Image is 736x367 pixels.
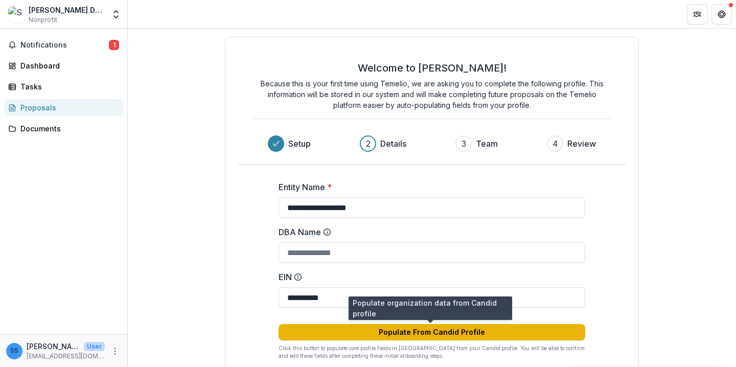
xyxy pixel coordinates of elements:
label: Entity Name [279,181,579,193]
label: DBA Name [279,226,579,238]
img: Shana Simmons Dance [8,6,25,22]
div: 2 [366,137,371,150]
span: Nonprofit [29,15,57,25]
h3: Team [476,137,498,150]
div: 4 [553,137,558,150]
p: [EMAIL_ADDRESS][DOMAIN_NAME] [27,352,105,361]
span: Notifications [20,41,109,50]
h3: Details [380,137,406,150]
a: Documents [4,120,123,137]
h3: Review [567,137,596,150]
a: Proposals [4,99,123,116]
button: Open entity switcher [109,4,123,25]
p: [PERSON_NAME] [27,341,80,352]
button: Get Help [711,4,732,25]
div: Documents [20,123,115,134]
div: [PERSON_NAME] Dance [29,5,105,15]
div: Tasks [20,81,115,92]
h2: Welcome to [PERSON_NAME]! [358,62,507,74]
div: Proposals [20,102,115,113]
div: Shana Simmons [10,348,18,354]
button: Partners [687,4,707,25]
button: Populate From Candid Profile [279,324,585,340]
button: Notifications1 [4,37,123,53]
div: 3 [462,137,466,150]
h3: Setup [288,137,311,150]
div: Progress [268,135,596,152]
a: Dashboard [4,57,123,74]
p: Because this is your first time using Temelio, we are asking you to complete the following profil... [253,78,611,110]
span: 1 [109,40,119,50]
button: More [109,345,121,357]
p: User [84,342,105,351]
label: EIN [279,271,579,283]
p: Click this button to populate core profile fields in [GEOGRAPHIC_DATA] from your Candid profile. ... [279,345,585,360]
div: Dashboard [20,60,115,71]
a: Tasks [4,78,123,95]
